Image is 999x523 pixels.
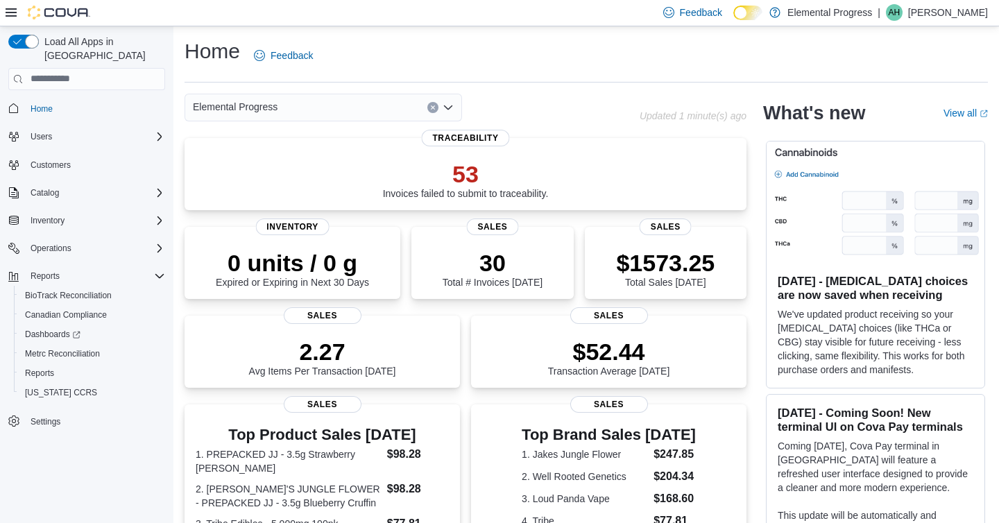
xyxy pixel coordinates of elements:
[25,157,76,173] a: Customers
[196,482,382,510] dt: 2. [PERSON_NAME]'S JUNGLE FLOWER - PREPACKED JJ - 3.5g Blueberry Cruffin
[570,396,648,413] span: Sales
[25,185,65,201] button: Catalog
[522,492,648,506] dt: 3. Loud Panda Vape
[39,35,165,62] span: Load All Apps in [GEOGRAPHIC_DATA]
[522,427,696,443] h3: Top Brand Sales [DATE]
[19,326,86,343] a: Dashboards
[193,98,277,115] span: Elemental Progress
[654,446,696,463] dd: $247.85
[25,240,77,257] button: Operations
[185,37,240,65] h1: Home
[31,187,59,198] span: Catalog
[943,108,988,119] a: View allExternal link
[25,128,58,145] button: Users
[25,240,165,257] span: Operations
[216,249,369,288] div: Expired or Expiring in Next 30 Days
[19,365,60,381] a: Reports
[680,6,722,19] span: Feedback
[3,127,171,146] button: Users
[25,413,66,430] a: Settings
[271,49,313,62] span: Feedback
[284,307,361,324] span: Sales
[640,218,692,235] span: Sales
[908,4,988,21] p: [PERSON_NAME]
[249,338,396,377] div: Avg Items Per Transaction [DATE]
[19,384,103,401] a: [US_STATE] CCRS
[383,160,549,188] p: 53
[889,4,900,21] span: AH
[25,412,165,429] span: Settings
[31,160,71,171] span: Customers
[25,212,165,229] span: Inventory
[443,249,543,288] div: Total # Invoices [DATE]
[14,286,171,305] button: BioTrack Reconciliation
[248,42,318,69] a: Feedback
[387,481,449,497] dd: $98.28
[25,268,165,284] span: Reports
[25,368,54,379] span: Reports
[31,243,71,254] span: Operations
[778,406,973,434] h3: [DATE] - Coming Soon! New terminal UI on Cova Pay terminals
[763,102,865,124] h2: What's new
[25,290,112,301] span: BioTrack Reconciliation
[14,305,171,325] button: Canadian Compliance
[387,446,449,463] dd: $98.28
[548,338,670,377] div: Transaction Average [DATE]
[25,329,80,340] span: Dashboards
[31,215,65,226] span: Inventory
[255,218,330,235] span: Inventory
[3,211,171,230] button: Inventory
[443,102,454,113] button: Open list of options
[25,185,165,201] span: Catalog
[19,345,165,362] span: Metrc Reconciliation
[31,416,60,427] span: Settings
[19,307,112,323] a: Canadian Compliance
[427,102,438,113] button: Clear input
[216,249,369,277] p: 0 units / 0 g
[284,396,361,413] span: Sales
[19,384,165,401] span: Washington CCRS
[570,307,648,324] span: Sales
[522,447,648,461] dt: 1. Jakes Jungle Flower
[3,266,171,286] button: Reports
[14,344,171,363] button: Metrc Reconciliation
[25,309,107,320] span: Canadian Compliance
[25,101,58,117] a: Home
[3,155,171,175] button: Customers
[25,156,165,173] span: Customers
[616,249,715,277] p: $1573.25
[778,307,973,377] p: We've updated product receiving so your [MEDICAL_DATA] choices (like THCa or CBG) stay visible fo...
[31,103,53,114] span: Home
[980,110,988,118] svg: External link
[3,411,171,431] button: Settings
[19,307,165,323] span: Canadian Compliance
[19,345,105,362] a: Metrc Reconciliation
[778,274,973,302] h3: [DATE] - [MEDICAL_DATA] choices are now saved when receiving
[25,212,70,229] button: Inventory
[31,271,60,282] span: Reports
[522,470,648,483] dt: 2. Well Rooted Genetics
[19,326,165,343] span: Dashboards
[886,4,903,21] div: Azim Hooda
[31,131,52,142] span: Users
[14,363,171,383] button: Reports
[548,338,670,366] p: $52.44
[25,268,65,284] button: Reports
[196,447,382,475] dt: 1. PREPACKED JJ - 3.5g Strawberry [PERSON_NAME]
[3,239,171,258] button: Operations
[19,287,165,304] span: BioTrack Reconciliation
[787,4,872,21] p: Elemental Progress
[14,325,171,344] a: Dashboards
[443,249,543,277] p: 30
[25,348,100,359] span: Metrc Reconciliation
[8,93,165,468] nav: Complex example
[249,338,396,366] p: 2.27
[421,130,509,146] span: Traceability
[733,6,762,20] input: Dark Mode
[640,110,746,121] p: Updated 1 minute(s) ago
[383,160,549,199] div: Invoices failed to submit to traceability.
[19,287,117,304] a: BioTrack Reconciliation
[25,100,165,117] span: Home
[25,387,97,398] span: [US_STATE] CCRS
